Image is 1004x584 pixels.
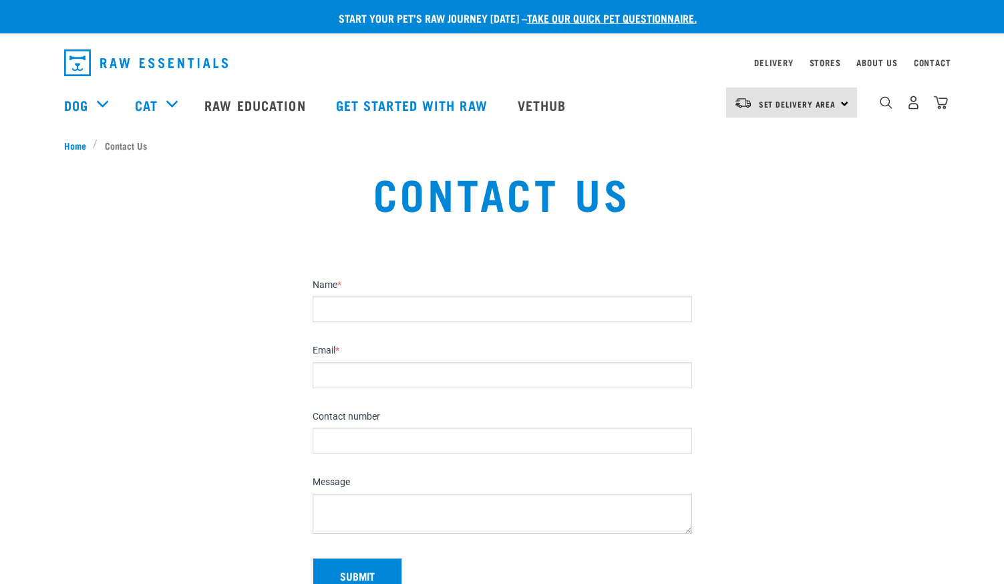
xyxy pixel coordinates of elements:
img: user.png [906,96,921,110]
img: van-moving.png [734,97,752,109]
a: Stores [810,60,841,65]
label: Message [313,476,692,488]
a: Delivery [754,60,793,65]
span: Set Delivery Area [759,102,836,106]
label: Contact number [313,411,692,423]
img: Raw Essentials Logo [64,49,228,76]
a: Dog [64,95,88,115]
span: Home [64,138,86,152]
a: Get started with Raw [323,78,504,132]
label: Name [313,279,692,291]
img: home-icon-1@2x.png [880,96,892,109]
a: About Us [856,60,897,65]
h1: Contact Us [192,168,813,216]
nav: dropdown navigation [53,44,951,82]
a: Raw Education [191,78,322,132]
a: Home [64,138,94,152]
a: take our quick pet questionnaire. [527,15,697,21]
a: Contact [914,60,951,65]
a: Cat [135,95,158,115]
label: Email [313,345,692,357]
img: home-icon@2x.png [934,96,948,110]
nav: breadcrumbs [64,138,941,152]
a: Vethub [504,78,583,132]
